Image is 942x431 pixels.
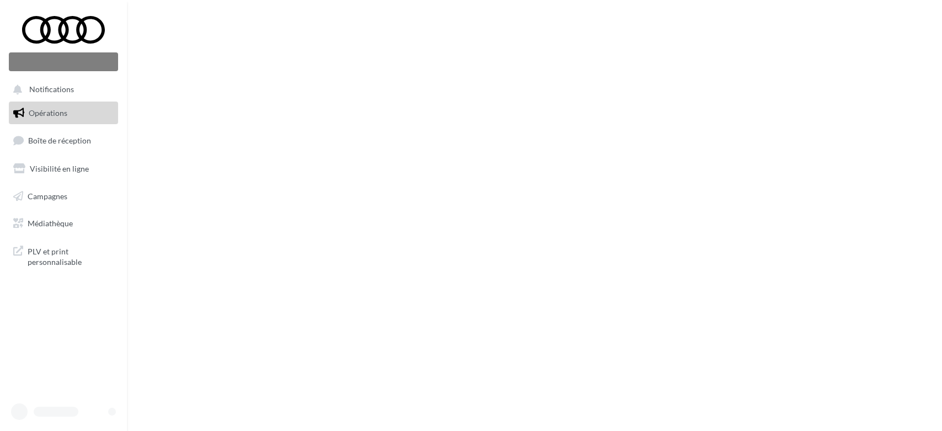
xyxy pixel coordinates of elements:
[9,52,118,71] div: Nouvelle campagne
[7,129,120,152] a: Boîte de réception
[28,136,91,145] span: Boîte de réception
[7,102,120,125] a: Opérations
[28,191,67,200] span: Campagnes
[7,185,120,208] a: Campagnes
[7,212,120,235] a: Médiathèque
[30,164,89,173] span: Visibilité en ligne
[7,157,120,180] a: Visibilité en ligne
[29,108,67,118] span: Opérations
[29,85,74,94] span: Notifications
[7,240,120,272] a: PLV et print personnalisable
[28,219,73,228] span: Médiathèque
[28,244,114,268] span: PLV et print personnalisable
